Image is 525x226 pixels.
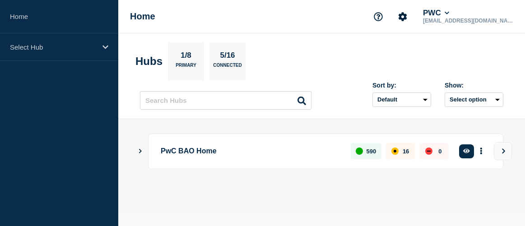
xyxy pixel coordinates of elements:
div: down [425,148,432,155]
p: 1/8 [177,51,195,63]
button: View [494,142,512,160]
button: Support [369,7,388,26]
div: Show: [445,82,503,89]
h2: Hubs [135,55,163,68]
p: Primary [176,63,196,72]
input: Search Hubs [140,91,311,110]
button: PWC [421,9,451,18]
h1: Home [130,11,155,22]
p: 0 [438,148,441,155]
p: PwC BAO Home [161,143,340,160]
div: up [356,148,363,155]
button: Show Connected Hubs [138,148,143,155]
button: More actions [475,143,487,160]
p: Connected [213,63,242,72]
div: Sort by: [372,82,431,89]
p: [EMAIL_ADDRESS][DOMAIN_NAME] [421,18,515,24]
button: Select option [445,92,503,107]
select: Sort by [372,92,431,107]
p: 590 [367,148,376,155]
p: 16 [403,148,409,155]
div: affected [391,148,399,155]
p: 5/16 [217,51,238,63]
button: Account settings [393,7,412,26]
p: Select Hub [10,43,97,51]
